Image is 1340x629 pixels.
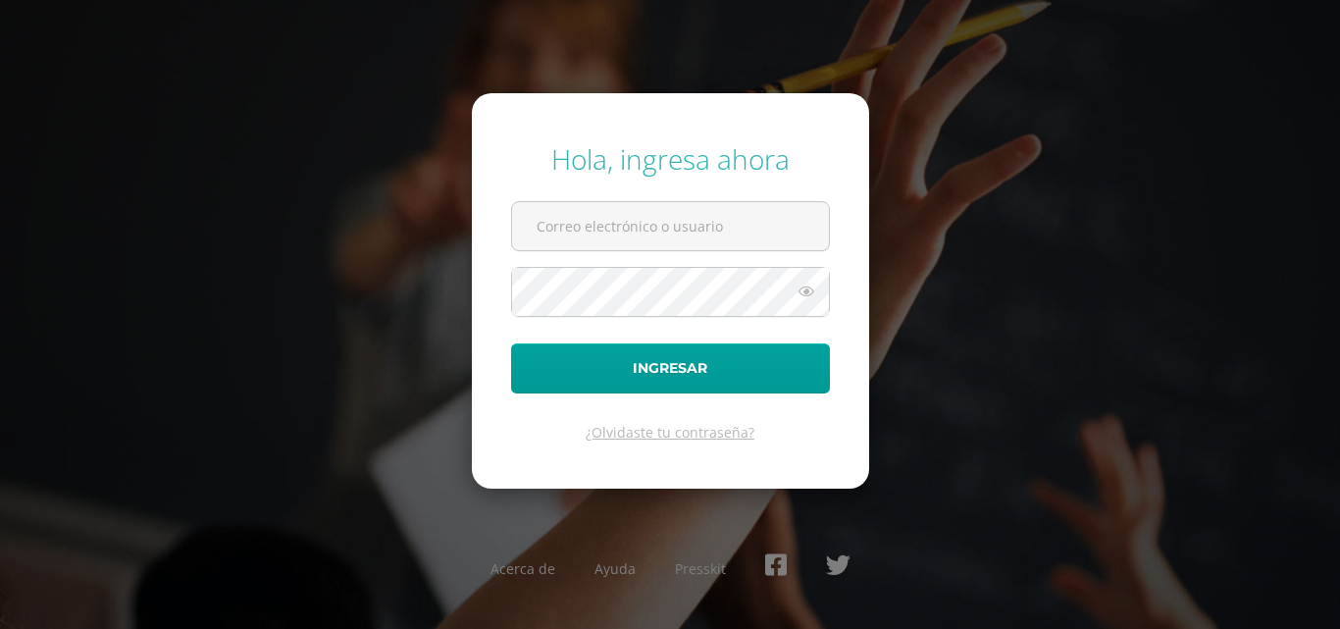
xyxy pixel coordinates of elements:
[490,559,555,578] a: Acerca de
[511,140,830,178] div: Hola, ingresa ahora
[675,559,726,578] a: Presskit
[594,559,636,578] a: Ayuda
[512,202,829,250] input: Correo electrónico o usuario
[586,423,754,442] a: ¿Olvidaste tu contraseña?
[511,343,830,393] button: Ingresar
